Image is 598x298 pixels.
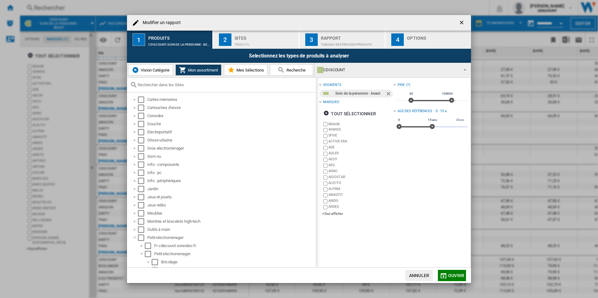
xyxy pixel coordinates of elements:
div: Cartes mémoires [147,97,315,103]
button: 2 Sites TOUS (11) [213,31,299,49]
span: Recherche [285,68,306,72]
div: AMAZFIT [328,192,393,198]
div: Sites [235,33,296,40]
div: Montres et bracelets high-tech [147,218,315,225]
div: 5FIVE [328,133,393,139]
div: segments [323,82,341,87]
md-checkbox: Select [145,243,154,249]
div: Gsm nu [147,153,315,160]
div: ALPINA [328,186,393,192]
md-checkbox: Select [138,129,147,135]
md-checkbox: Select [138,194,147,200]
input: brand.name [323,193,327,197]
md-checkbox: Select [138,218,147,225]
input: brand.name [323,164,327,168]
input: brand.name [323,158,327,162]
span: Mon assortiment [186,68,218,72]
div: Info - pc [147,170,315,176]
div: ADE [328,145,393,151]
div: Jeux et jouets [147,194,315,200]
div: Jardin [147,186,315,192]
div: Douche [147,121,315,127]
div: Prix [398,82,405,87]
md-checkbox: Select [138,235,147,241]
div: Electroportatif [147,129,315,135]
div: Rapport [321,33,383,40]
div: Fr cdiscount sonvideo fr [154,243,315,249]
div: Petit electroménager [147,235,315,241]
div: Selectionnez les types de produits à analyser [127,49,471,63]
button: 4 Options [386,31,471,49]
input: brand.name [323,181,327,186]
input: brand.name [323,152,327,156]
button: 3 Rapport Tableau des prix des produits [300,31,386,49]
div: Bricolage [161,259,315,265]
div: AEG [328,163,393,169]
div: ADLER [328,151,393,157]
input: brand.name [323,122,327,126]
input: brand.name [323,187,327,191]
div: AECO [328,157,393,163]
span: Ouvrir [448,273,464,278]
div: Consoles [147,113,315,119]
div: Petit electromenager [154,251,315,257]
md-checkbox: Select [152,259,161,265]
div: Meubles [147,210,315,216]
div: CDISCOUNT:Soin de la personne - beaut [148,40,210,46]
input: Rechercher dans les Sites [138,82,313,87]
div: AENO [328,169,393,175]
label: BRAUN [328,122,393,127]
button: tout sélectionner [322,108,378,119]
div: 3 [305,33,318,46]
div: ANDIS [328,198,393,204]
div: Tableau des prix des produits [321,40,383,46]
button: Vision Catégorie [128,64,173,76]
div: 4SWISS [328,127,393,133]
div: Outils à main [147,226,315,233]
div: Gros electroménager [147,145,315,151]
div: tout sélectionner [323,108,376,119]
button: Recherche [270,64,313,76]
img: wiser-icon-blue.png [132,66,139,74]
span: 15 ans [427,117,438,122]
span: 10000€ [441,91,454,96]
div: Age des références [398,109,432,114]
button: Ouvrir [438,270,466,281]
span: 0€ [408,91,414,96]
md-checkbox: Select [138,137,147,143]
div: ARDES [328,204,393,210]
div: CDISCOUNT [317,66,458,74]
div: AIGOSTAR [328,175,393,181]
input: brand.name [323,176,327,180]
md-checkbox: Select [138,170,147,176]
input: brand.name [323,199,327,203]
div: Info - composants [147,161,315,168]
div: Options [407,33,469,40]
span: Mes Sélections [235,68,264,72]
md-checkbox: Select [138,161,147,168]
div: Info - périphériques [147,178,315,184]
md-checkbox: Select [138,145,147,151]
div: Jeux vidéo [147,202,315,208]
md-checkbox: Select [145,251,154,257]
div: Produits [148,33,210,40]
div: Marques [323,100,339,105]
div: +Tout afficher [322,211,393,216]
md-checkbox: Select [138,121,147,127]
input: brand.name [323,134,327,138]
div: Glisse urbaine [147,137,315,143]
md-checkbox: Select [138,226,147,233]
span: 0 [397,117,401,122]
div: ALECTO [328,181,393,186]
md-checkbox: Select [138,210,147,216]
md-checkbox: Select [138,178,147,184]
div: : 0 - 15 a. [434,109,468,114]
h4: Modifier un rapport [139,20,181,26]
input: brand.name [323,128,327,132]
span: 30 ans [455,117,465,122]
button: 1 Produits CDISCOUNT:Soin de la personne - beaut [127,31,213,49]
md-checkbox: Select [138,105,147,111]
button: Mes Sélections [224,64,267,76]
div: 1 [133,33,145,46]
input: brand.name [323,140,327,144]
